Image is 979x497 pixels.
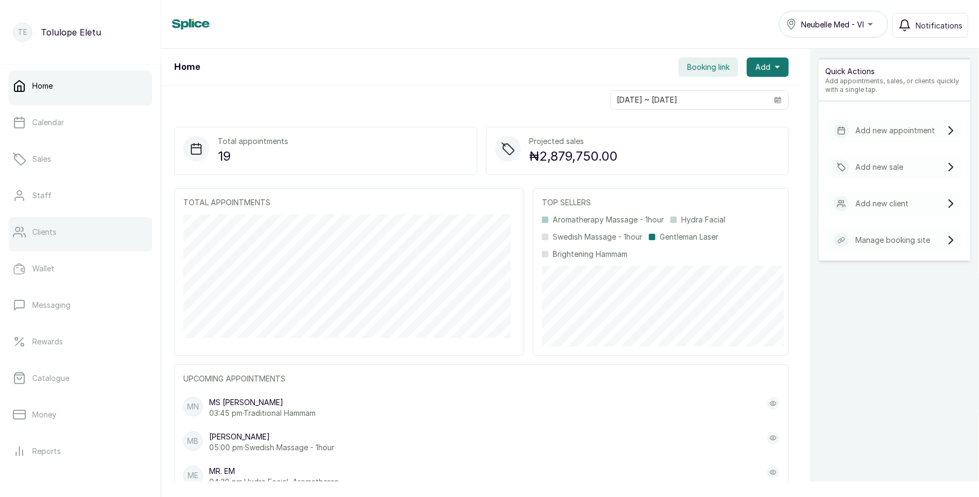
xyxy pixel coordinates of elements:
[774,96,782,104] svg: calendar
[855,198,909,209] p: Add new client
[779,11,888,38] button: Neubelle Med - VI
[9,363,152,393] a: Catalogue
[209,408,316,419] p: 03:45 pm · Traditional Hammam
[32,190,52,201] p: Staff
[916,20,962,31] span: Notifications
[41,26,101,39] p: Tolulope Eletu
[32,117,64,128] p: Calendar
[855,162,903,172] p: Add new sale
[32,409,56,420] p: Money
[9,71,152,101] a: Home
[855,125,935,136] p: Add new appointment
[188,436,199,446] p: MB
[209,442,334,453] p: 05:00 pm · Swedish Massage - 1hour
[801,19,864,30] span: Neubelle Med - VI
[209,397,316,408] p: MS [PERSON_NAME]
[209,431,334,442] p: [PERSON_NAME]
[9,254,152,284] a: Wallet
[530,136,618,147] p: Projected sales
[9,181,152,211] a: Staff
[611,91,768,109] input: Select date
[678,57,738,77] button: Booking link
[32,81,53,91] p: Home
[687,62,730,73] span: Booking link
[747,57,789,77] button: Add
[9,327,152,357] a: Rewards
[183,197,515,208] p: TOTAL APPOINTMENTS
[9,144,152,174] a: Sales
[209,466,344,477] p: MR. EM
[530,147,618,166] p: ₦2,879,750.00
[553,214,664,225] p: Aromatherapy Massage - 1hour
[187,401,199,412] p: MN
[9,436,152,466] a: Reports
[825,77,964,94] p: Add appointments, sales, or clients quickly with a single tap.
[855,235,930,246] p: Manage booking site
[9,290,152,320] a: Messaging
[825,66,964,77] p: Quick Actions
[32,373,69,384] p: Catalogue
[892,13,968,38] button: Notifications
[174,61,200,74] h1: Home
[32,227,56,237] p: Clients
[9,217,152,247] a: Clients
[183,373,780,384] p: UPCOMING APPOINTMENTS
[9,107,152,138] a: Calendar
[542,197,780,208] p: TOP SELLERS
[32,446,61,457] p: Reports
[218,147,288,166] p: 19
[18,27,27,38] p: TE
[32,263,54,274] p: Wallet
[553,249,627,260] p: Brightening Hammam
[32,300,70,311] p: Messaging
[209,477,344,487] p: 04:30 pm · Hydra Facial, Aromatherap...
[681,214,725,225] p: Hydra Facial
[9,400,152,430] a: Money
[32,336,63,347] p: Rewards
[755,62,770,73] span: Add
[32,154,51,164] p: Sales
[660,232,718,242] p: Gentleman Laser
[218,136,288,147] p: Total appointments
[553,232,642,242] p: Swedish Massage - 1hour
[188,470,198,481] p: ME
